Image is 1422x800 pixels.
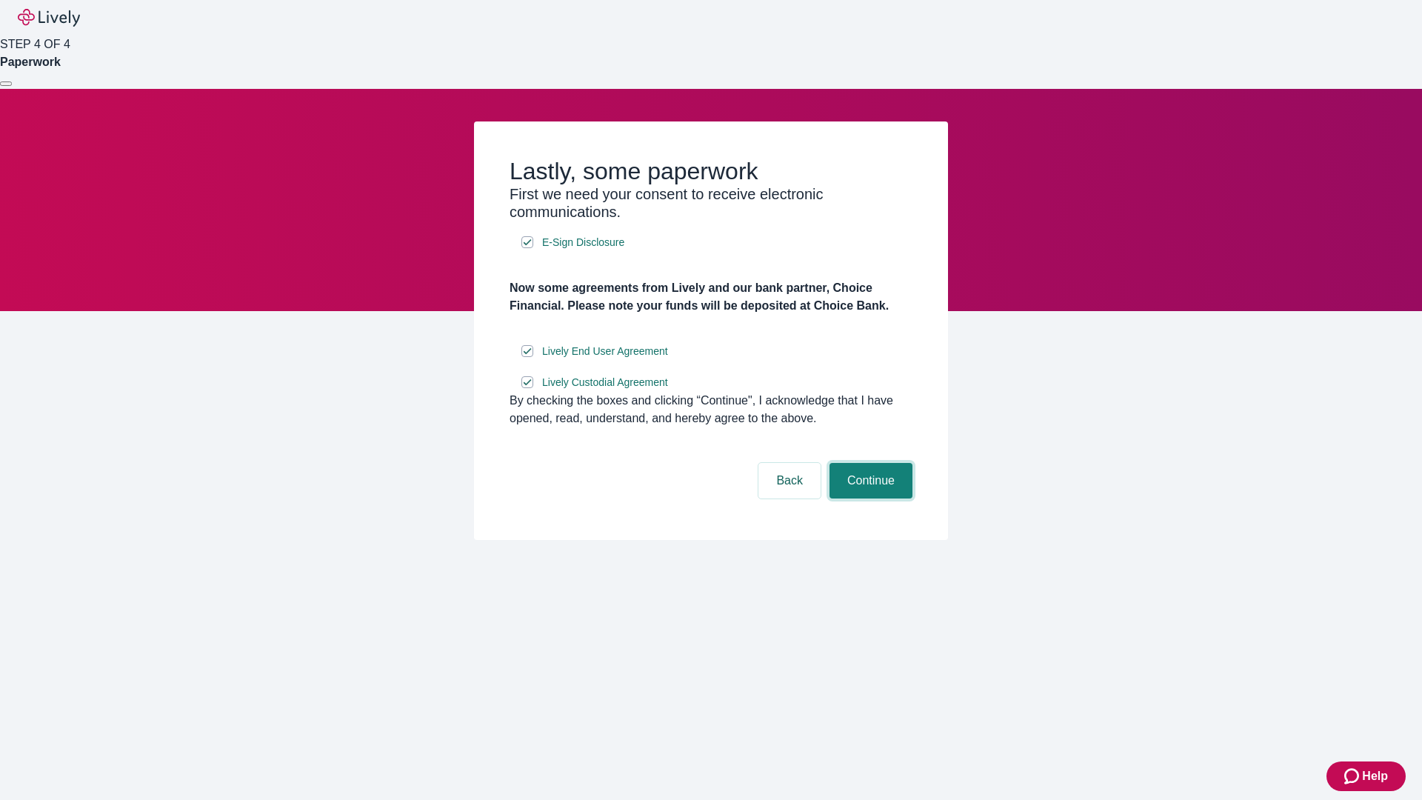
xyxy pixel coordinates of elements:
a: e-sign disclosure document [539,342,671,361]
span: Lively Custodial Agreement [542,375,668,390]
a: e-sign disclosure document [539,233,627,252]
h3: First we need your consent to receive electronic communications. [510,185,912,221]
button: Back [758,463,821,499]
button: Zendesk support iconHelp [1326,761,1406,791]
svg: Zendesk support icon [1344,767,1362,785]
img: Lively [18,9,80,27]
span: Lively End User Agreement [542,344,668,359]
a: e-sign disclosure document [539,373,671,392]
h2: Lastly, some paperwork [510,157,912,185]
div: By checking the boxes and clicking “Continue", I acknowledge that I have opened, read, understand... [510,392,912,427]
button: Continue [829,463,912,499]
h4: Now some agreements from Lively and our bank partner, Choice Financial. Please note your funds wi... [510,279,912,315]
span: Help [1362,767,1388,785]
span: E-Sign Disclosure [542,235,624,250]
